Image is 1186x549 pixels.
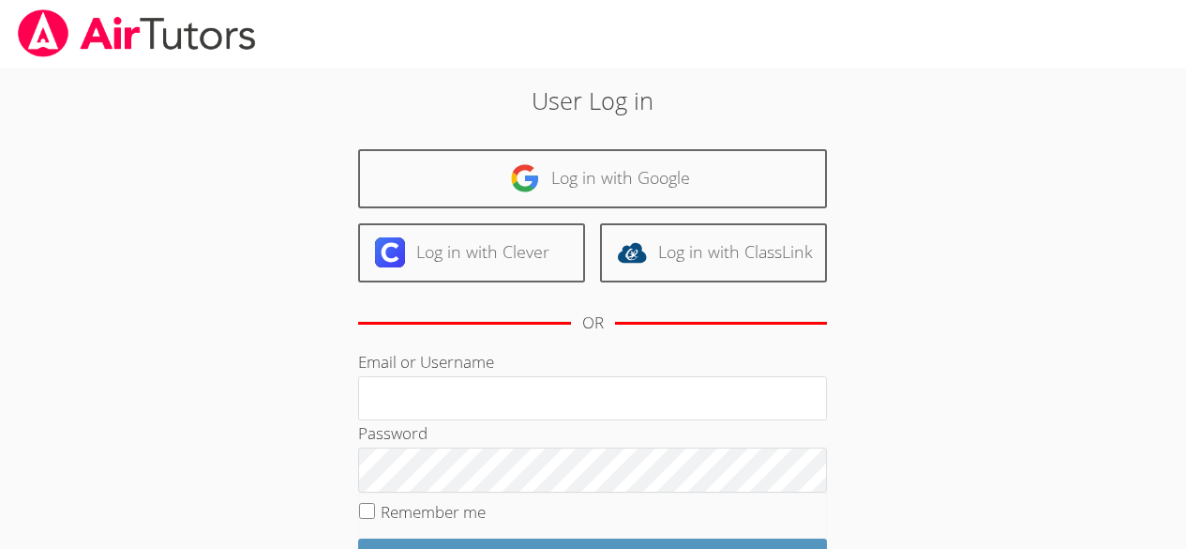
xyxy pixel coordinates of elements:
[358,223,585,282] a: Log in with Clever
[375,237,405,267] img: clever-logo-6eab21bc6e7a338710f1a6ff85c0baf02591cd810cc4098c63d3a4b26e2feb20.svg
[358,149,827,208] a: Log in with Google
[510,163,540,193] img: google-logo-50288ca7cdecda66e5e0955fdab243c47b7ad437acaf1139b6f446037453330a.svg
[358,351,494,373] label: Email or Username
[273,83,913,118] h2: User Log in
[582,310,604,337] div: OR
[617,237,647,267] img: classlink-logo-d6bb404cc1216ec64c9a2012d9dc4662098be43eaf13dc465df04b49fa7ab582.svg
[381,501,486,523] label: Remember me
[16,9,258,57] img: airtutors_banner-c4298cdbf04f3fff15de1276eac7730deb9818008684d7c2e4769d2f7ddbe033.png
[358,422,428,444] label: Password
[600,223,827,282] a: Log in with ClassLink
